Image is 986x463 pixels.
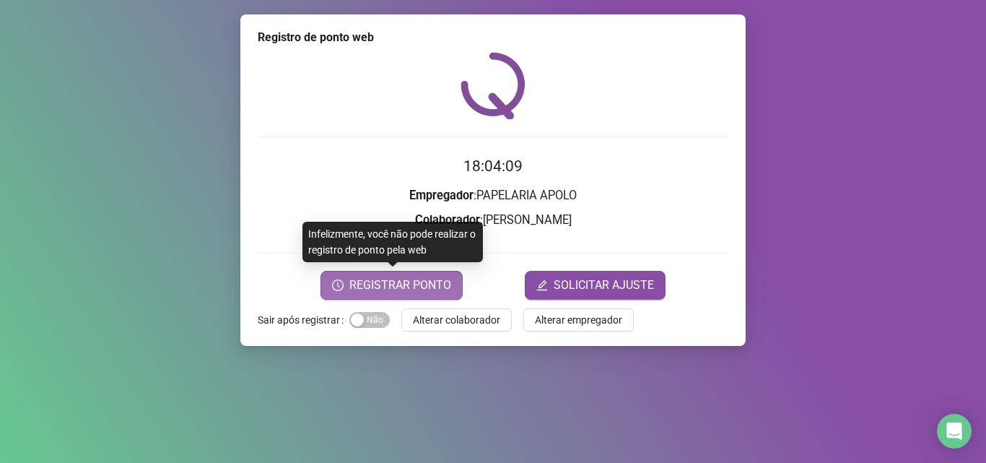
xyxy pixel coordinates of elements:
[409,189,474,202] strong: Empregador
[535,312,622,328] span: Alterar empregador
[413,312,500,328] span: Alterar colaborador
[554,277,654,294] span: SOLICITAR AJUSTE
[258,186,728,205] h3: : PAPELARIA APOLO
[525,271,666,300] button: editSOLICITAR AJUSTE
[937,414,972,449] div: Open Intercom Messenger
[320,271,463,300] button: REGISTRAR PONTO
[461,52,525,119] img: QRPoint
[258,211,728,230] h3: : [PERSON_NAME]
[349,277,451,294] span: REGISTRAR PONTO
[415,213,480,227] strong: Colaborador
[332,280,344,291] span: clock-circle
[401,308,512,332] button: Alterar colaborador
[258,29,728,46] div: Registro de ponto web
[536,280,548,291] span: edit
[523,308,634,332] button: Alterar empregador
[302,222,483,262] div: Infelizmente, você não pode realizar o registro de ponto pela web
[463,157,523,175] time: 18:04:09
[258,308,349,332] label: Sair após registrar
